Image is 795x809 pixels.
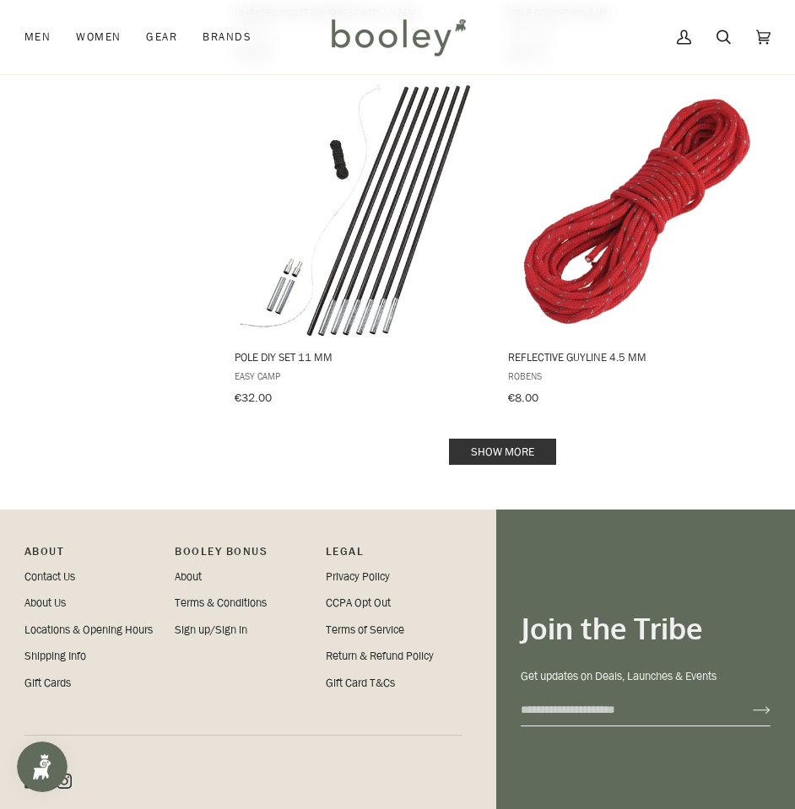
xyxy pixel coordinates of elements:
[508,369,765,383] span: Robens
[235,369,492,383] span: Easy Camp
[17,742,68,792] iframe: Button to open loyalty program pop-up
[24,622,153,638] a: Locations & Opening Hours
[175,569,202,585] a: About
[508,349,765,364] span: Reflective Guyline 4.5 mm
[76,29,121,46] span: Women
[326,595,391,611] a: CCPA Opt Out
[449,439,556,465] a: Show more
[508,390,538,406] span: €8.00
[326,648,434,664] a: Return & Refund Policy
[326,675,395,691] a: Gift Card T&Cs
[24,543,161,569] p: Pipeline_Footer Main
[506,84,768,411] a: Reflective Guyline 4.5 mm
[326,543,462,569] p: Pipeline_Footer Sub
[235,444,771,460] div: Pagination
[510,84,763,337] img: Robens Reflective Guyline 4.5 mm - Booley Galway
[175,622,247,638] a: Sign up/Sign in
[521,668,771,685] p: Get updates on Deals, Launches & Events
[146,29,177,46] span: Gear
[24,569,75,585] a: Contact Us
[236,84,489,337] img: Easy Camp Pole DIY Set 11.0mm - Booley Galway
[24,648,86,664] a: Shipping Info
[24,675,71,691] a: Gift Cards
[232,84,495,411] a: Pole DIY Set 11 mm
[175,595,267,611] a: Terms & Conditions
[324,13,472,62] img: Booley
[726,697,771,724] button: Join
[24,29,51,46] span: Men
[326,569,390,585] a: Privacy Policy
[203,29,251,46] span: Brands
[326,622,404,638] a: Terms of Service
[521,610,771,646] h3: Join the Tribe
[235,349,492,364] span: Pole DIY Set 11 mm
[24,595,66,611] a: About Us
[235,390,272,406] span: €32.00
[521,694,726,725] input: your-email@example.com
[175,543,311,569] p: Booley Bonus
